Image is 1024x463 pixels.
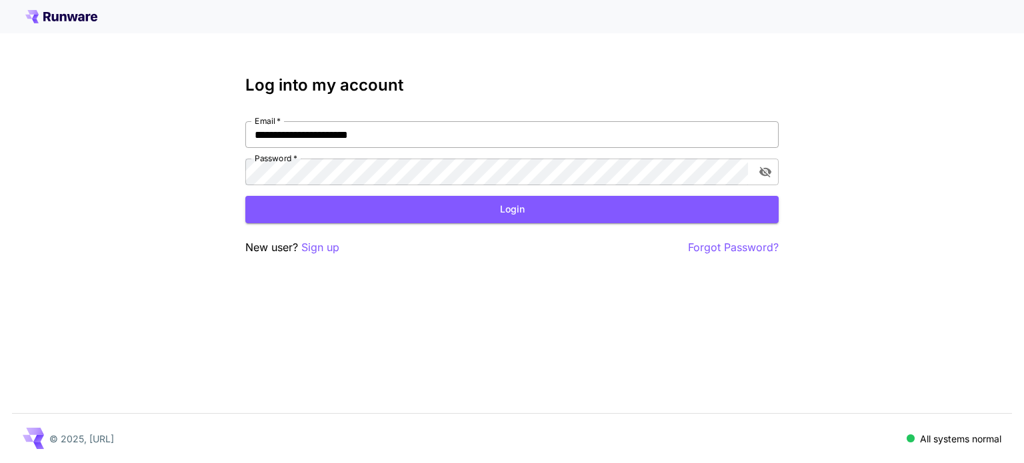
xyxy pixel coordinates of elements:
label: Password [255,153,297,164]
button: Login [245,196,779,223]
h3: Log into my account [245,76,779,95]
button: Sign up [301,239,339,256]
label: Email [255,115,281,127]
button: toggle password visibility [753,160,777,184]
p: © 2025, [URL] [49,432,114,446]
button: Forgot Password? [688,239,779,256]
p: New user? [245,239,339,256]
p: All systems normal [920,432,1001,446]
